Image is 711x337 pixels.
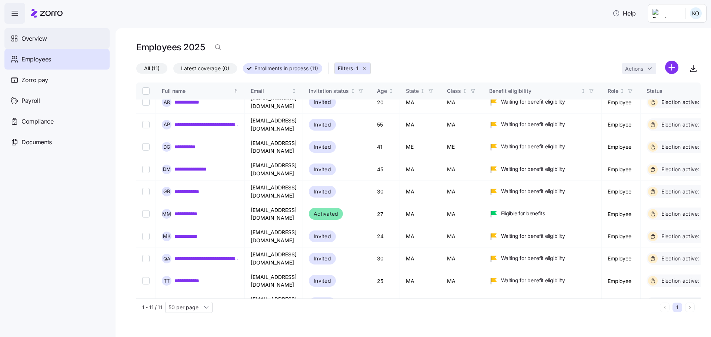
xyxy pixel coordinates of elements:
[602,292,641,314] td: Employee
[441,158,483,181] td: MA
[142,121,150,128] input: Select record 2
[245,158,303,181] td: [EMAIL_ADDRESS][DOMAIN_NAME]
[672,303,682,312] button: 1
[441,181,483,203] td: MA
[142,255,150,262] input: Select record 8
[371,225,400,247] td: 24
[371,247,400,270] td: 30
[245,181,303,203] td: [EMAIL_ADDRESS][DOMAIN_NAME]
[163,256,170,261] span: Q A
[400,158,441,181] td: MA
[245,114,303,136] td: [EMAIL_ADDRESS][DOMAIN_NAME]
[441,203,483,225] td: MA
[441,136,483,158] td: ME
[501,98,565,105] span: Waiting for benefit eligibility
[371,181,400,203] td: 30
[338,65,358,72] span: Filters: 1
[388,88,394,94] div: Not sorted
[652,9,679,18] img: Employer logo
[608,87,618,95] div: Role
[371,292,400,314] td: 36
[371,136,400,158] td: 41
[164,279,170,283] span: T T
[406,87,419,95] div: State
[400,114,441,136] td: MA
[350,88,355,94] div: Not sorted
[314,232,331,241] span: Invited
[400,181,441,203] td: MA
[602,181,641,203] td: Employee
[334,63,371,74] button: Filters: 1
[400,247,441,270] td: MA
[314,276,331,285] span: Invited
[142,188,150,195] input: Select record 5
[501,255,565,262] span: Waiting for benefit eligibility
[245,91,303,114] td: [EMAIL_ADDRESS][DOMAIN_NAME]
[144,64,160,73] span: All (11)
[441,292,483,314] td: MA
[400,82,441,100] th: StateNot sorted
[21,117,54,126] span: Compliance
[142,304,162,311] span: 1 - 11 / 11
[690,7,702,19] img: f33f0d086152a00e742b4f1795582fce
[371,158,400,181] td: 45
[371,91,400,114] td: 20
[602,114,641,136] td: Employee
[251,87,290,95] div: Email
[181,64,229,73] span: Latest coverage (0)
[501,277,565,284] span: Waiting for benefit eligibility
[164,122,170,127] span: A P
[4,28,110,49] a: Overview
[142,87,150,95] input: Select all records
[4,70,110,90] a: Zorro pay
[622,63,656,74] button: Actions
[21,96,40,105] span: Payroll
[21,138,52,147] span: Documents
[371,270,400,292] td: 25
[162,212,171,216] span: M M
[254,64,318,73] span: Enrollments in process (11)
[602,247,641,270] td: Employee
[581,88,586,94] div: Not sorted
[620,88,625,94] div: Not sorted
[400,270,441,292] td: MA
[602,158,641,181] td: Employee
[371,82,400,100] th: AgeNot sorted
[163,145,170,149] span: D G
[501,210,545,217] span: Eligible for benefits
[314,187,331,196] span: Invited
[164,100,170,105] span: A R
[245,270,303,292] td: [EMAIL_ADDRESS][DOMAIN_NAME]
[245,136,303,158] td: [EMAIL_ADDRESS][DOMAIN_NAME]
[501,121,565,128] span: Waiting for benefit eligibility
[136,41,205,53] h1: Employees 2025
[21,75,48,85] span: Zorro pay
[314,254,331,263] span: Invited
[489,87,580,95] div: Benefit eligibility
[163,189,170,194] span: G R
[4,111,110,132] a: Compliance
[602,270,641,292] td: Employee
[142,210,150,218] input: Select record 6
[400,136,441,158] td: ME
[303,82,371,100] th: Invitation statusNot sorted
[447,87,461,95] div: Class
[602,91,641,114] td: Employee
[142,98,150,106] input: Select record 1
[163,167,171,172] span: D M
[462,88,467,94] div: Not sorted
[441,91,483,114] td: MA
[400,91,441,114] td: MA
[163,234,171,239] span: M K
[4,90,110,111] a: Payroll
[314,142,331,151] span: Invited
[371,203,400,225] td: 27
[501,143,565,150] span: Waiting for benefit eligibility
[4,49,110,70] a: Employees
[142,277,150,284] input: Select record 9
[400,203,441,225] td: MA
[314,209,338,218] span: Activated
[441,225,483,247] td: MA
[233,88,238,94] div: Sorted ascending
[21,34,47,43] span: Overview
